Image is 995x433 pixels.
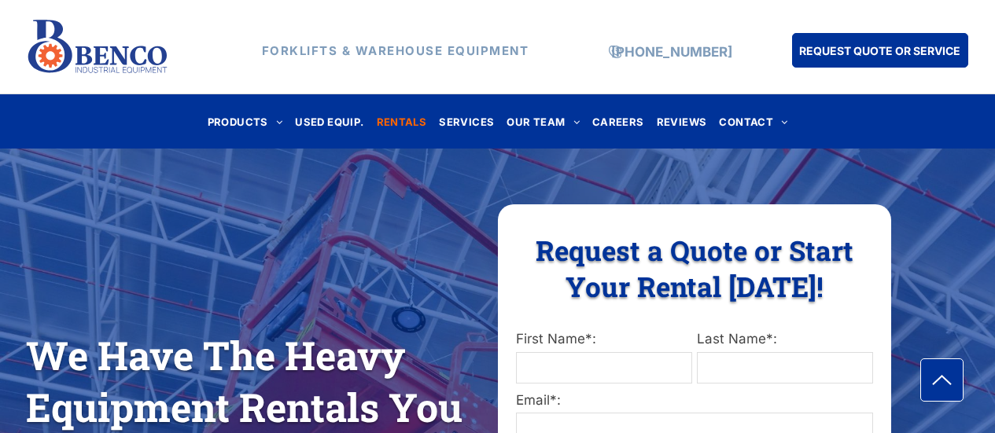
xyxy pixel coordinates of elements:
[433,111,500,132] a: SERVICES
[611,44,732,60] a: [PHONE_NUMBER]
[289,111,370,132] a: USED EQUIP.
[586,111,650,132] a: CAREERS
[516,391,873,411] label: Email*:
[201,111,289,132] a: PRODUCTS
[262,43,529,58] strong: FORKLIFTS & WAREHOUSE EQUIPMENT
[697,329,873,350] label: Last Name*:
[500,111,586,132] a: OUR TEAM
[713,111,794,132] a: CONTACT
[516,329,692,350] label: First Name*:
[799,36,960,65] span: REQUEST QUOTE OR SERVICE
[792,33,968,68] a: REQUEST QUOTE OR SERVICE
[650,111,713,132] a: REVIEWS
[536,232,853,304] span: Request a Quote or Start Your Rental [DATE]!
[370,111,433,132] a: RENTALS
